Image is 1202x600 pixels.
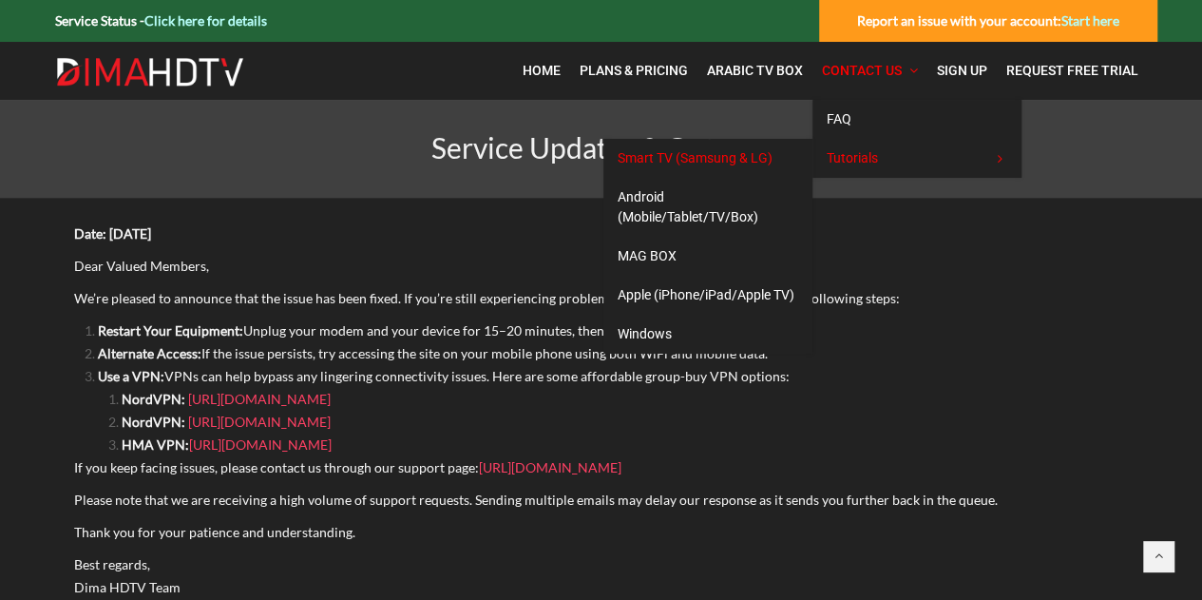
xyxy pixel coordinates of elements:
span: Service Updates & Outages [431,130,772,165]
a: Tutorials [812,139,1021,178]
strong: Service Status - [55,12,267,29]
strong: Date: [DATE] [74,225,151,242]
a: Contact Us [812,51,927,90]
a: Request Free Trial [997,51,1148,90]
span: Request Free Trial [1006,63,1138,78]
span: Android (Mobile/Tablet/TV/Box) [618,189,758,224]
strong: NordVPN: [122,391,185,407]
span: Dima HDTV Team [74,579,181,595]
img: Dima HDTV [55,57,245,87]
a: Arabic TV Box [697,51,812,90]
a: Apple (iPhone/iPad/Apple TV) [603,276,812,315]
span: Tutorials [827,150,878,165]
span: Home [523,63,561,78]
a: FAQ [812,100,1021,139]
strong: Use a VPN: [98,368,164,384]
span: Apple (iPhone/iPad/Apple TV) [618,287,794,302]
a: [URL][DOMAIN_NAME] [479,459,621,475]
strong: NordVPN: [122,414,185,430]
span: Dear Valued Members, [74,258,209,274]
span: Plans & Pricing [580,63,688,78]
a: MAG BOX [603,237,812,276]
span: Sign Up [937,63,987,78]
span: Thank you for your patience and understanding. [74,524,355,540]
span: VPNs can help bypass any lingering connectivity issues. Here are some affordable group-buy VPN op... [98,368,790,384]
a: Click here for details [144,12,267,29]
a: Back to top [1143,541,1173,571]
span: Unplug your modem and your device for 15–20 minutes, then plug them back in and try again. [98,322,792,339]
a: Smart TV (Samsung & LG) [603,139,812,178]
a: [URL][DOMAIN_NAME] [188,414,331,430]
span: Smart TV (Samsung & LG) [618,150,773,165]
span: Contact Us [822,63,902,78]
strong: Alternate Access: [98,345,201,361]
span: We’re pleased to announce that the issue has been fixed. If you’re still experiencing problems ac... [74,290,900,306]
span: Best regards, [74,556,150,572]
span: Windows [618,326,672,341]
span: Please note that we are receiving a high volume of support requests. Sending multiple emails may ... [74,492,998,508]
span: MAG BOX [618,248,677,263]
a: [URL][DOMAIN_NAME] [189,436,332,453]
a: Home [513,51,570,90]
strong: Report an issue with your account: [857,12,1119,29]
span: If the issue persists, try accessing the site on your mobile phone using both WiFi and mobile data. [98,345,768,361]
a: Windows [603,315,812,354]
a: Plans & Pricing [570,51,697,90]
a: Sign Up [927,51,997,90]
span: FAQ [827,111,851,126]
a: Start here [1061,12,1119,29]
strong: HMA VPN: [122,436,189,453]
a: [URL][DOMAIN_NAME] [188,391,331,407]
strong: Restart Your Equipment: [98,322,243,339]
span: If you keep facing issues, please contact us through our support page: [74,459,621,475]
a: Android (Mobile/Tablet/TV/Box) [603,178,812,237]
span: Arabic TV Box [707,63,803,78]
